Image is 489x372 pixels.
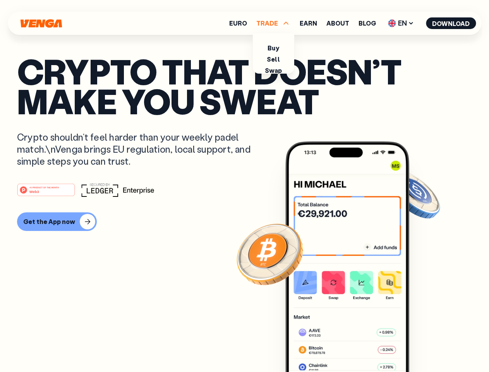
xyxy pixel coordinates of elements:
p: Crypto that doesn’t make you sweat [17,56,472,115]
a: Buy [268,44,279,52]
a: Sell [267,55,280,63]
div: Get the App now [23,218,75,226]
svg: Home [19,19,63,28]
button: Get the App now [17,212,97,231]
a: About [326,20,349,26]
img: Bitcoin [235,219,305,289]
a: Earn [300,20,317,26]
img: USDC coin [386,167,442,222]
span: TRADE [256,19,290,28]
a: #1 PRODUCT OF THE MONTHWeb3 [17,188,75,198]
span: TRADE [256,20,278,26]
a: Swap [265,66,282,74]
button: Download [426,17,476,29]
a: Get the App now [17,212,472,231]
img: flag-uk [388,19,396,27]
tspan: #1 PRODUCT OF THE MONTH [29,186,59,188]
p: Crypto shouldn’t feel harder than your weekly padel match.\nVenga brings EU regulation, local sup... [17,131,262,167]
tspan: Web3 [29,189,39,193]
a: Blog [359,20,376,26]
span: EN [385,17,417,29]
a: Euro [229,20,247,26]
